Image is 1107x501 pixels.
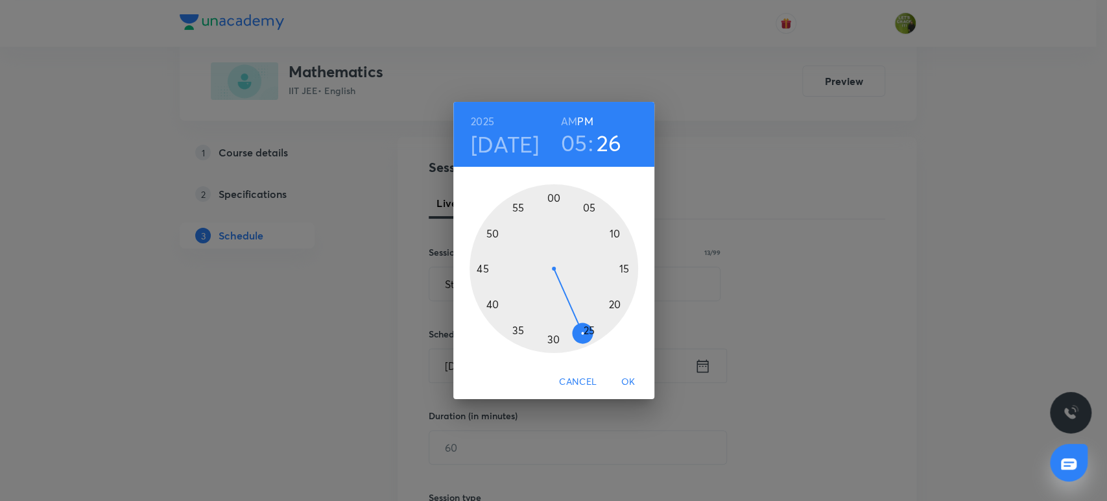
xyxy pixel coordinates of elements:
button: 05 [561,129,588,156]
button: Cancel [554,370,602,394]
button: PM [577,112,593,130]
span: OK [613,374,644,390]
button: OK [608,370,649,394]
button: [DATE] [471,130,540,158]
h3: : [588,129,593,156]
span: Cancel [559,374,597,390]
button: AM [561,112,577,130]
button: 26 [597,129,622,156]
button: 2025 [471,112,494,130]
